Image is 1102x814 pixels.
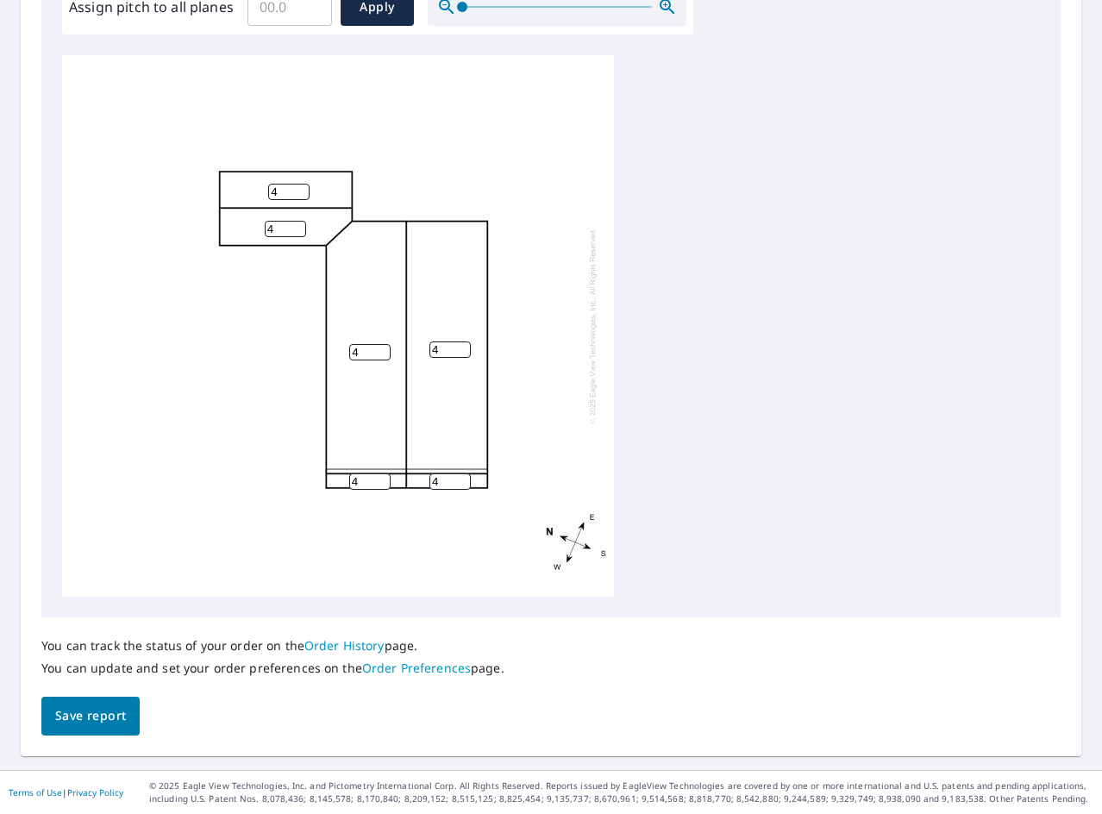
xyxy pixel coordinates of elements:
p: © 2025 Eagle View Technologies, Inc. and Pictometry International Corp. All Rights Reserved. Repo... [149,780,1093,805]
a: Terms of Use [9,786,62,798]
a: Privacy Policy [67,786,123,798]
a: Order History [304,637,385,654]
p: You can track the status of your order on the page. [41,638,504,654]
p: You can update and set your order preferences on the page. [41,661,504,676]
a: Order Preferences [362,660,471,676]
span: Save report [55,705,126,727]
p: | [9,787,123,798]
button: Save report [41,697,140,736]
